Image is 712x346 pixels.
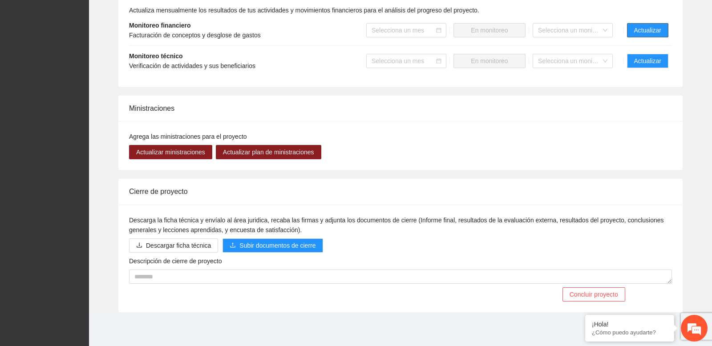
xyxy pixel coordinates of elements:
span: Actualizar [634,25,661,35]
a: Actualizar ministraciones [129,149,212,156]
button: Actualizar plan de ministraciones [216,145,321,159]
button: Actualizar ministraciones [129,145,212,159]
button: Concluir proyecto [562,287,625,302]
strong: Monitoreo financiero [129,22,190,29]
span: calendar [436,58,441,64]
span: Actualizar plan de ministraciones [223,147,314,157]
button: Actualizar [627,23,668,37]
div: Minimizar ventana de chat en vivo [146,4,167,26]
label: Descripción de cierre de proyecto [129,256,222,266]
button: downloadDescargar ficha técnica [129,238,218,253]
a: Actualizar plan de ministraciones [216,149,321,156]
span: Descarga la ficha técnica y envíalo al área juridica, recaba las firmas y adjunta los documentos ... [129,217,664,233]
span: Verificación de actividades y sus beneficiarios [129,62,255,69]
div: ¡Hola! [592,321,667,328]
a: downloadDescargar ficha técnica [129,242,218,249]
div: Ministraciones [129,96,672,121]
span: Actualiza mensualmente los resultados de tus actividades y movimientos financieros para el anális... [129,7,479,14]
p: ¿Cómo puedo ayudarte? [592,329,667,336]
span: Estamos en línea. [52,119,123,209]
span: Actualizar [634,56,661,66]
span: Facturación de conceptos y desglose de gastos [129,32,261,39]
button: Actualizar [627,54,668,68]
strong: Monitoreo técnico [129,52,183,60]
span: Subir documentos de cierre [239,241,316,250]
span: Concluir proyecto [570,290,618,299]
span: Agrega las ministraciones para el proyecto [129,133,247,140]
textarea: Escriba su mensaje y pulse “Intro” [4,243,170,274]
div: Cierre de proyecto [129,179,672,204]
span: calendar [436,28,441,33]
span: Descargar ficha técnica [146,241,211,250]
textarea: Descripción de cierre de proyecto [129,270,672,284]
div: Chatee con nosotros ahora [46,45,150,57]
button: uploadSubir documentos de cierre [222,238,323,253]
span: download [136,242,142,249]
span: Actualizar ministraciones [136,147,205,157]
span: uploadSubir documentos de cierre [222,242,323,249]
span: upload [230,242,236,249]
